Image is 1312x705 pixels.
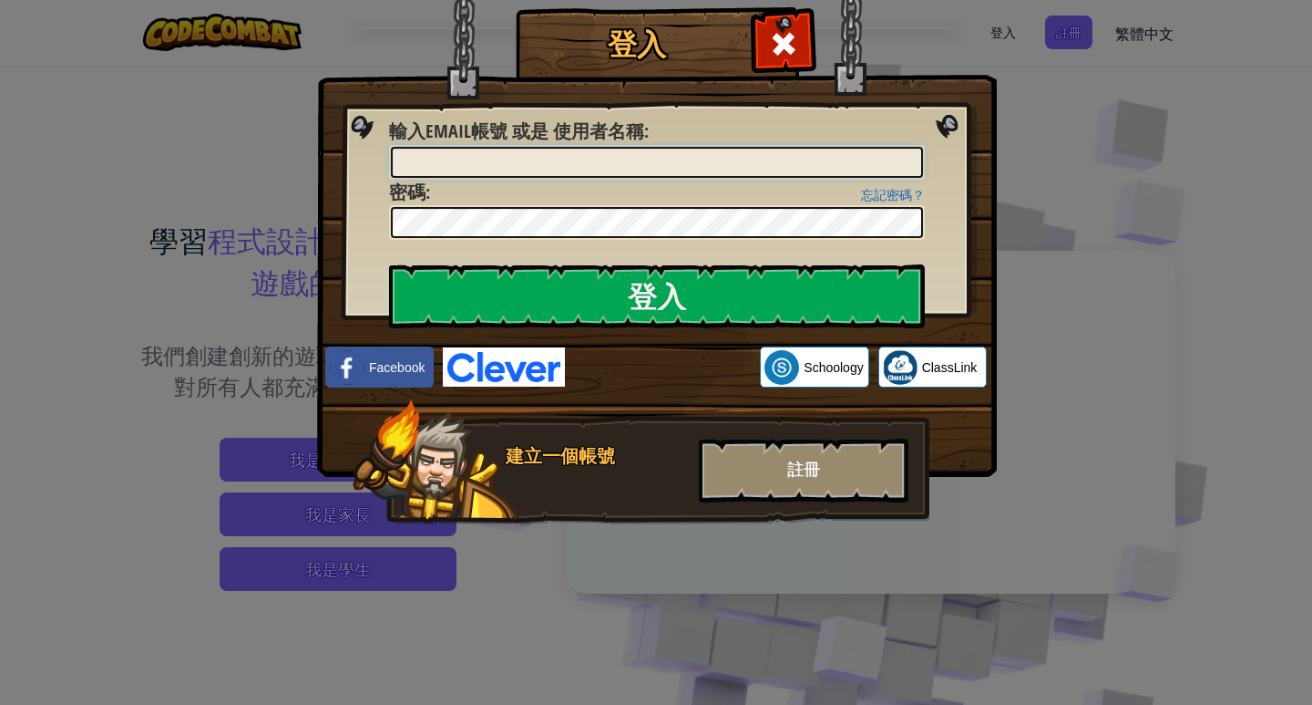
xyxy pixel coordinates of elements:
[861,188,925,202] a: 忘記密碼？
[883,350,917,385] img: classlink-logo-small.png
[389,119,644,143] span: 輸入Email帳號 或是 使用者名稱
[389,180,430,206] label: :
[764,350,799,385] img: schoology.png
[520,28,753,60] h1: 登入
[804,358,863,377] span: Schoology
[699,439,908,503] div: 註冊
[565,347,760,388] iframe: 「使用 Google 帳戶登入」按鈕
[922,358,978,377] span: ClassLink
[389,119,649,145] label: :
[389,264,925,328] input: 登入
[443,347,565,387] img: clever-logo-blue.png
[369,358,425,377] span: Facebook
[330,350,364,385] img: facebook_small.png
[506,443,688,470] div: 建立一個帳號
[389,180,425,204] span: 密碼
